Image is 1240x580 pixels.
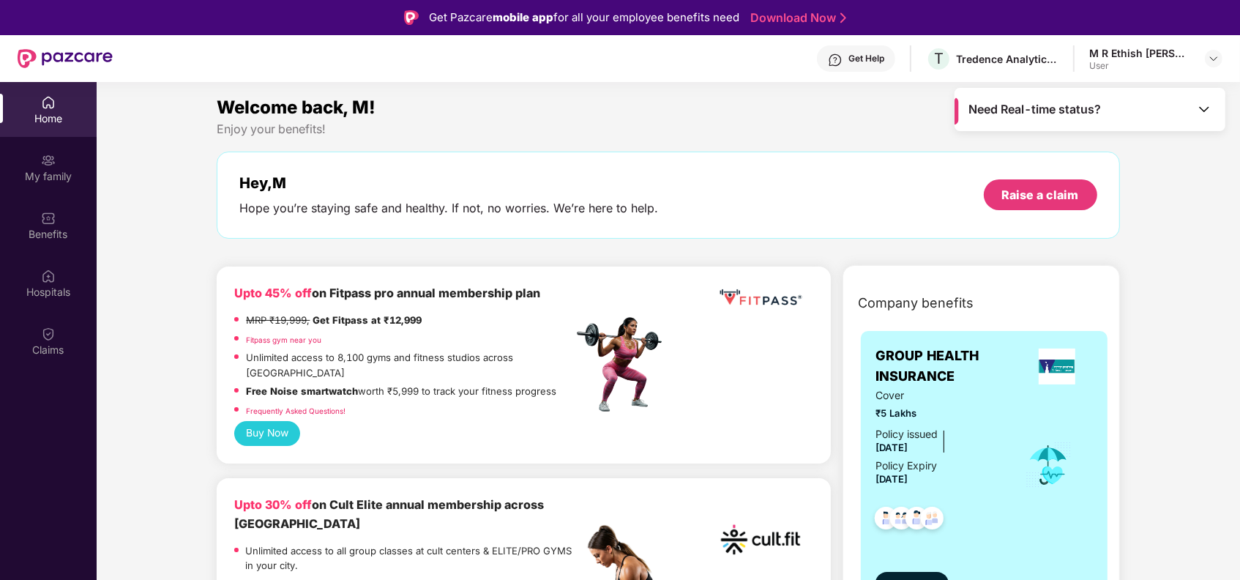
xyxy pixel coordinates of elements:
div: Tredence Analytics Solutions Private Limited [956,52,1058,66]
a: Frequently Asked Questions! [246,406,346,415]
div: Enjoy your benefits! [217,122,1119,137]
span: [DATE] [875,473,908,485]
img: Stroke [840,10,846,26]
a: Fitpass gym near you [246,335,321,344]
strong: Free Noise smartwatch [246,385,358,397]
span: Company benefits [858,293,974,313]
img: svg+xml;base64,PHN2ZyBpZD0iQmVuZWZpdHMiIHhtbG5zPSJodHRwOi8vd3d3LnczLm9yZy8yMDAwL3N2ZyIgd2lkdGg9Ij... [41,211,56,226]
img: svg+xml;base64,PHN2ZyBpZD0iSG9zcGl0YWxzIiB4bWxucz0iaHR0cDovL3d3dy53My5vcmcvMjAwMC9zdmciIHdpZHRoPS... [41,269,56,283]
del: MRP ₹19,999, [246,314,310,326]
a: Download Now [750,10,842,26]
button: Buy Now [234,421,300,446]
img: svg+xml;base64,PHN2ZyB4bWxucz0iaHR0cDovL3d3dy53My5vcmcvMjAwMC9zdmciIHdpZHRoPSI0OC45NDMiIGhlaWdodD... [899,502,935,538]
span: T [934,50,944,67]
img: Toggle Icon [1197,102,1211,116]
p: Unlimited access to 8,100 gyms and fitness studios across [GEOGRAPHIC_DATA] [246,350,572,380]
span: Need Real-time status? [968,102,1101,117]
div: Hope you’re staying safe and healthy. If not, no worries. We’re here to help. [239,201,658,216]
span: ₹5 Lakhs [875,406,1005,421]
img: svg+xml;base64,PHN2ZyBpZD0iRHJvcGRvd24tMzJ4MzIiIHhtbG5zPSJodHRwOi8vd3d3LnczLm9yZy8yMDAwL3N2ZyIgd2... [1208,53,1220,64]
b: on Cult Elite annual membership across [GEOGRAPHIC_DATA] [234,497,544,530]
img: svg+xml;base64,PHN2ZyB3aWR0aD0iMjAiIGhlaWdodD0iMjAiIHZpZXdCb3g9IjAgMCAyMCAyMCIgZmlsbD0ibm9uZSIgeG... [41,153,56,168]
div: Raise a claim [1002,187,1079,203]
span: Welcome back, M! [217,97,376,118]
div: Get Pazcare for all your employee benefits need [429,9,739,26]
div: Hey, M [239,174,658,192]
img: svg+xml;base64,PHN2ZyB4bWxucz0iaHR0cDovL3d3dy53My5vcmcvMjAwMC9zdmciIHdpZHRoPSI0OC45NDMiIGhlaWdodD... [914,502,950,538]
div: Get Help [848,53,884,64]
img: New Pazcare Logo [18,49,113,68]
div: Policy Expiry [875,458,937,474]
div: M R Ethish [PERSON_NAME] [1089,46,1192,60]
img: fppp.png [717,284,804,311]
img: svg+xml;base64,PHN2ZyBpZD0iQ2xhaW0iIHhtbG5zPSJodHRwOi8vd3d3LnczLm9yZy8yMDAwL3N2ZyIgd2lkdGg9IjIwIi... [41,327,56,341]
img: Logo [404,10,419,25]
div: Policy issued [875,426,938,442]
span: Cover [875,387,1005,404]
img: svg+xml;base64,PHN2ZyBpZD0iSGVscC0zMngzMiIgeG1sbnM9Imh0dHA6Ly93d3cudzMub3JnLzIwMDAvc3ZnIiB3aWR0aD... [828,53,843,67]
b: Upto 30% off [234,497,312,512]
span: [DATE] [875,442,908,453]
div: User [1089,60,1192,72]
img: svg+xml;base64,PHN2ZyB4bWxucz0iaHR0cDovL3d3dy53My5vcmcvMjAwMC9zdmciIHdpZHRoPSI0OC45MTUiIGhlaWdodD... [884,502,919,538]
p: worth ₹5,999 to track your fitness progress [246,384,556,399]
strong: mobile app [493,10,553,24]
strong: Get Fitpass at ₹12,999 [313,314,422,326]
span: GROUP HEALTH INSURANCE [875,346,1022,387]
img: fpp.png [572,313,675,416]
img: svg+xml;base64,PHN2ZyB4bWxucz0iaHR0cDovL3d3dy53My5vcmcvMjAwMC9zdmciIHdpZHRoPSI0OC45NDMiIGhlaWdodD... [868,502,904,538]
img: svg+xml;base64,PHN2ZyBpZD0iSG9tZSIgeG1sbnM9Imh0dHA6Ly93d3cudzMub3JnLzIwMDAvc3ZnIiB3aWR0aD0iMjAiIG... [41,95,56,110]
b: Upto 45% off [234,286,312,300]
img: icon [1025,441,1072,489]
b: on Fitpass pro annual membership plan [234,286,540,300]
img: insurerLogo [1039,349,1075,384]
p: Unlimited access to all group classes at cult centers & ELITE/PRO GYMS in your city. [246,543,572,573]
